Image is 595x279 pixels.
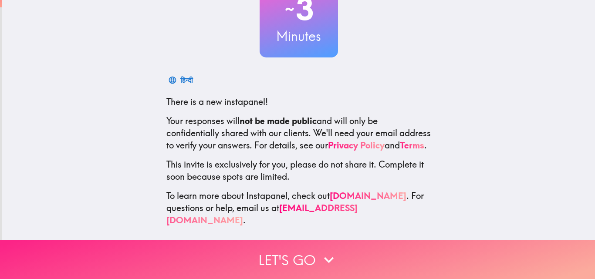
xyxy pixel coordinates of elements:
[400,140,424,151] a: Terms
[240,115,317,126] b: not be made public
[166,158,431,183] p: This invite is exclusively for you, please do not share it. Complete it soon because spots are li...
[260,27,338,45] h3: Minutes
[166,96,268,107] span: There is a new instapanel!
[330,190,406,201] a: [DOMAIN_NAME]
[166,71,196,89] button: हिन्दी
[166,115,431,151] p: Your responses will and will only be confidentially shared with our clients. We'll need your emai...
[328,140,385,151] a: Privacy Policy
[180,74,193,86] div: हिन्दी
[166,202,358,225] a: [EMAIL_ADDRESS][DOMAIN_NAME]
[166,190,431,226] p: To learn more about Instapanel, check out . For questions or help, email us at .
